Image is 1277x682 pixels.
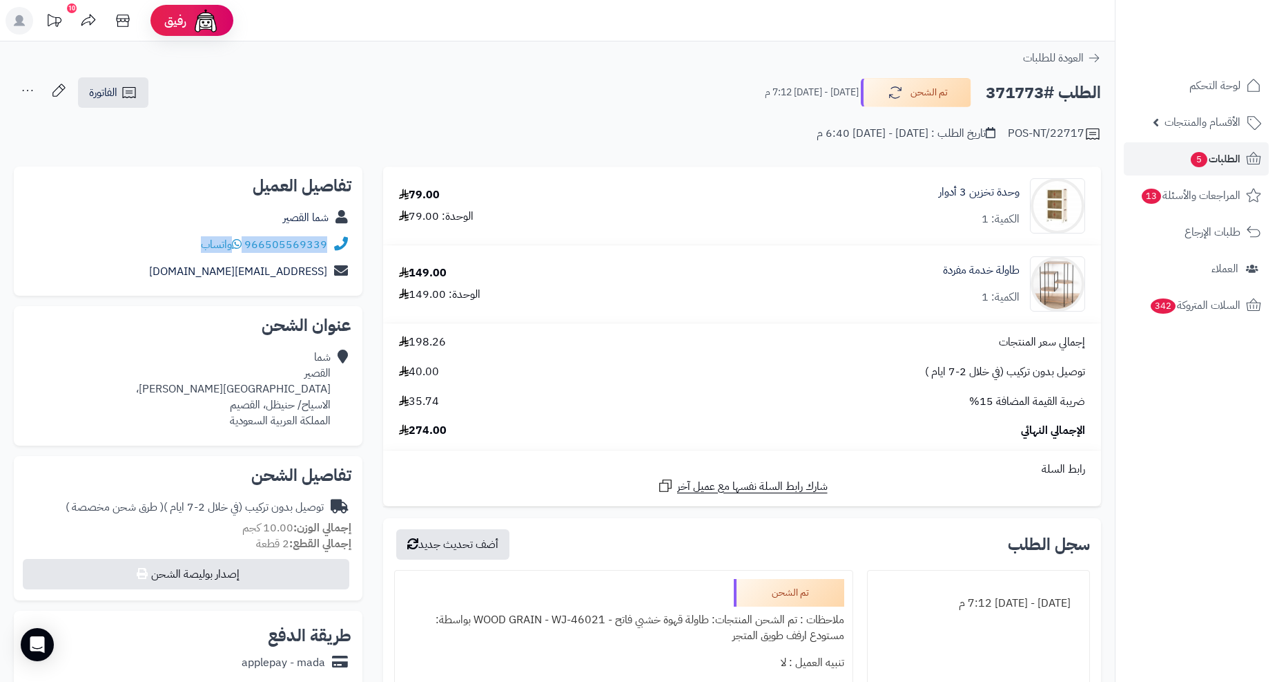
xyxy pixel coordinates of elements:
[244,236,327,253] a: 966505569339
[1140,186,1240,205] span: المراجعات والأسئلة
[1124,142,1269,176] a: الطلبات5
[399,265,447,281] div: 149.00
[943,263,1020,278] a: طاولة خدمة مفردة
[66,499,164,515] span: ( طرق شحن مخصصة )
[999,334,1085,350] span: إجمالي سعر المنتجات
[164,12,186,29] span: رفيق
[876,590,1081,617] div: [DATE] - [DATE] 7:12 م
[67,3,77,13] div: 10
[861,78,971,107] button: تم الشحن
[982,211,1020,227] div: الكمية: 1
[1151,299,1176,314] span: 342
[1031,178,1084,234] img: 1738071812-110107010066-90x90.jpg
[403,650,844,676] div: تنبيه العميل : لا
[969,394,1085,410] span: ضريبة القيمة المضافة 15%
[1124,216,1269,249] a: طلبات الإرجاع
[986,79,1101,107] h2: الطلب #371773
[1124,179,1269,212] a: المراجعات والأسئلة13
[399,364,439,380] span: 40.00
[1021,423,1085,439] span: الإجمالي النهائي
[925,364,1085,380] span: توصيل بدون تركيب (في خلال 2-7 ايام )
[399,187,440,203] div: 79.00
[21,628,54,661] div: Open Intercom Messenger
[89,84,117,101] span: الفاتورة
[1124,69,1269,102] a: لوحة التحكم
[25,467,351,484] h2: تفاصيل الشحن
[1191,152,1207,167] span: 5
[283,209,329,226] a: شما القصير
[982,290,1020,305] div: الكمية: 1
[677,479,828,495] span: شارك رابط السلة نفسها مع عميل آخر
[1149,296,1240,315] span: السلات المتروكة
[268,627,351,644] h2: طريقة الدفع
[1189,149,1240,169] span: الطلبات
[734,579,844,607] div: تم الشحن
[1164,113,1240,132] span: الأقسام والمنتجات
[78,77,148,108] a: الفاتورة
[37,7,71,38] a: تحديثات المنصة
[1023,50,1101,66] a: العودة للطلبات
[389,462,1095,477] div: رابط السلة
[1211,259,1238,278] span: العملاء
[817,126,995,142] div: تاريخ الطلب : [DATE] - [DATE] 6:40 م
[25,317,351,334] h2: عنوان الشحن
[765,86,859,100] small: [DATE] - [DATE] 7:12 م
[399,287,480,303] div: الوحدة: 149.00
[66,500,324,515] div: توصيل بدون تركيب (في خلال 2-7 ايام )
[399,394,439,410] span: 35.74
[1008,126,1101,142] div: POS-NT/22717
[403,607,844,650] div: ملاحظات : تم الشحن المنتجات: طاولة قهوة خشبي فاتح - WOOD GRAIN - WJ-46021 بواسطة: مستودع ارفف طوي...
[242,655,325,671] div: applepay - mada
[242,520,351,536] small: 10.00 كجم
[25,178,351,194] h2: تفاصيل العميل
[293,520,351,536] strong: إجمالي الوزن:
[1124,252,1269,285] a: العملاء
[289,536,351,552] strong: إجمالي القطع:
[136,350,331,428] div: شما القصير [GEOGRAPHIC_DATA][PERSON_NAME]، الاسياح/ حنيظل، القصيم المملكة العربية السعودية
[939,184,1020,200] a: وحدة تخزين 3 أدوار
[1189,76,1240,95] span: لوحة التحكم
[1008,536,1090,553] h3: سجل الطلب
[23,559,349,589] button: إصدار بوليصة الشحن
[396,529,509,560] button: أضف تحديث جديد
[1031,256,1084,312] img: 1744303202-2-90x90.jpg
[399,209,474,225] div: الوحدة: 79.00
[192,7,220,35] img: ai-face.png
[399,334,446,350] span: 198.26
[256,536,351,552] small: 2 قطعة
[1185,222,1240,242] span: طلبات الإرجاع
[201,236,242,253] a: واتساب
[1023,50,1084,66] span: العودة للطلبات
[399,423,447,439] span: 274.00
[149,263,327,280] a: [EMAIL_ADDRESS][DOMAIN_NAME]
[1124,289,1269,322] a: السلات المتروكة342
[1142,189,1161,204] span: 13
[657,477,828,495] a: شارك رابط السلة نفسها مع عميل آخر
